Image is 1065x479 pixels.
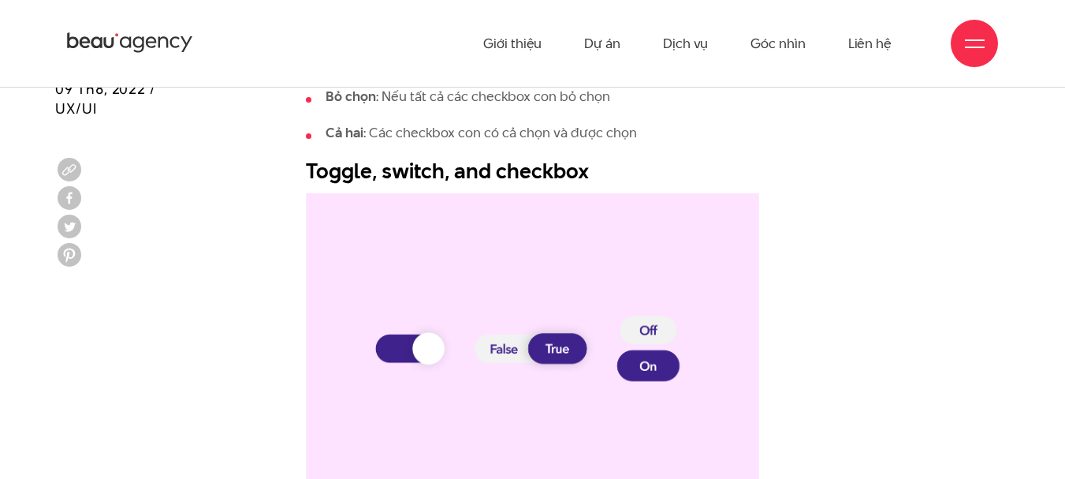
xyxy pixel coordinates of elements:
[306,156,760,186] h2: Toggle, switch, and checkbox
[306,123,760,144] li: : Các checkbox con có cả chọn và được chọn
[326,123,363,142] strong: Cả hai
[55,79,156,118] span: 09 Th8, 2022 / UX/UI
[306,87,760,107] li: : Nếu tất cả các checkbox con bỏ chọn
[326,87,376,106] strong: Bỏ chọn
